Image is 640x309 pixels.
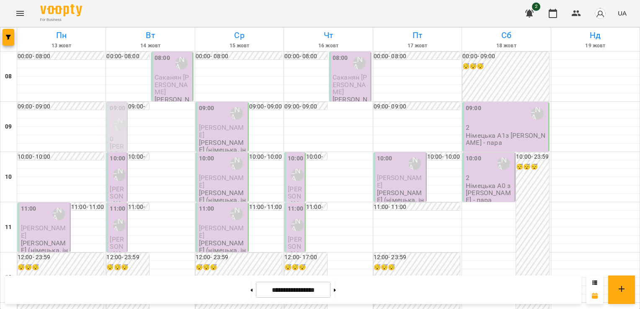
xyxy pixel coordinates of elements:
[288,235,302,265] span: [PERSON_NAME]
[306,203,327,221] h6: 11:00 - 11:00
[552,29,638,42] h6: Нд
[285,29,371,42] h6: Чт
[21,204,36,214] label: 11:00
[285,42,371,50] h6: 16 жовт
[21,224,66,239] span: [PERSON_NAME]
[466,182,513,204] p: Німецька А0 з [PERSON_NAME] - пара
[333,54,348,63] label: 08:00
[71,203,104,212] h6: 11:00 - 11:00
[106,253,149,262] h6: 12:00 - 23:59
[110,235,124,265] span: [PERSON_NAME]
[466,104,481,113] label: 09:00
[196,29,282,42] h6: Ср
[284,263,327,272] h6: 😴😴😴
[199,174,244,189] span: [PERSON_NAME]
[291,219,304,232] div: Бондаренко Катерина Сергіївна (н)
[128,152,149,170] h6: 10:00 - 10:00
[466,124,547,131] p: 2
[40,17,82,23] span: For Business
[18,29,104,42] h6: Пн
[199,204,214,214] label: 11:00
[374,253,460,262] h6: 12:00 - 23:59
[288,204,303,214] label: 11:00
[113,118,126,131] div: Бондаренко Катерина Сергіївна (н)
[199,239,246,261] p: [PERSON_NAME] (німецька, індивідуально)
[196,52,282,61] h6: 00:00 - 08:00
[18,253,104,262] h6: 12:00 - 23:59
[110,185,124,215] span: [PERSON_NAME]
[40,4,82,16] img: Voopty Logo
[462,62,549,71] h6: 😴😴😴
[466,132,547,147] p: Німецька А1з [PERSON_NAME] - пара
[199,224,244,239] span: [PERSON_NAME]
[5,122,12,131] h6: 09
[106,263,149,272] h6: 😴😴😴
[516,162,549,172] h6: 😴😴😴
[110,154,125,163] label: 10:00
[249,203,282,212] h6: 11:00 - 11:00
[377,154,392,163] label: 10:00
[497,157,510,170] div: Бондаренко Катерина Сергіївна (н)
[618,9,627,18] span: UA
[291,169,304,181] div: Бондаренко Катерина Сергіївна (н)
[614,5,630,21] button: UA
[196,253,282,262] h6: 12:00 - 23:59
[52,208,65,220] div: Бондаренко Катерина Сергіївна (н)
[463,29,549,42] h6: Сб
[18,102,104,111] h6: 09:00 - 09:00
[594,8,606,19] img: avatar_s.png
[155,54,170,63] label: 08:00
[199,104,214,113] label: 09:00
[110,104,125,113] label: 09:00
[377,189,424,211] p: [PERSON_NAME] (німецька, індивідуально)
[333,73,367,96] span: Саканян [PERSON_NAME]
[199,124,244,139] span: [PERSON_NAME]
[531,107,544,120] div: Бондаренко Катерина Сергіївна (н)
[110,204,125,214] label: 11:00
[199,154,214,163] label: 10:00
[155,73,189,96] span: Саканян [PERSON_NAME]
[106,52,149,61] h6: 00:00 - 08:00
[532,3,540,11] span: 2
[408,157,421,170] div: Бондаренко Катерина Сергіївна (н)
[284,253,327,262] h6: 12:00 - 17:00
[466,174,513,181] p: 2
[175,57,188,70] div: Бондаренко Катерина Сергіївна (н)
[230,208,243,220] div: Бондаренко Катерина Сергіївна (н)
[374,263,460,272] h6: 😴😴😴
[230,107,243,120] div: Бондаренко Катерина Сергіївна (н)
[230,157,243,170] div: Бондаренко Катерина Сергіївна (н)
[284,52,327,61] h6: 00:00 - 08:00
[5,72,12,81] h6: 08
[21,239,68,261] p: [PERSON_NAME] (німецька, індивідуально)
[18,52,104,61] h6: 00:00 - 08:00
[374,29,460,42] h6: Пт
[155,96,191,125] p: [PERSON_NAME] (німецька, індивідуально)
[288,185,302,215] span: [PERSON_NAME]
[18,263,104,272] h6: 😴😴😴
[128,203,149,221] h6: 11:00 - 11:00
[374,203,460,212] h6: 11:00 - 11:00
[374,52,460,61] h6: 00:00 - 08:00
[113,169,126,181] div: Бондаренко Катерина Сергіївна (н)
[377,174,422,189] span: [PERSON_NAME]
[196,263,282,272] h6: 😴😴😴
[552,42,638,50] h6: 19 жовт
[128,102,149,120] h6: 09:00 - 09:00
[288,154,303,163] label: 10:00
[374,42,460,50] h6: 17 жовт
[107,42,193,50] h6: 14 жовт
[284,102,327,111] h6: 09:00 - 09:00
[18,42,104,50] h6: 13 жовт
[10,3,30,23] button: Menu
[463,42,549,50] h6: 18 жовт
[110,135,125,142] p: 0
[353,57,366,70] div: Бондаренко Катерина Сергіївна (н)
[5,223,12,232] h6: 11
[249,152,282,162] h6: 10:00 - 10:00
[196,42,282,50] h6: 15 жовт
[199,189,246,211] p: [PERSON_NAME] (німецька, індивідуально)
[374,102,460,111] h6: 09:00 - 09:00
[5,173,12,182] h6: 10
[333,96,369,125] p: [PERSON_NAME] (німецька, індивідуально)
